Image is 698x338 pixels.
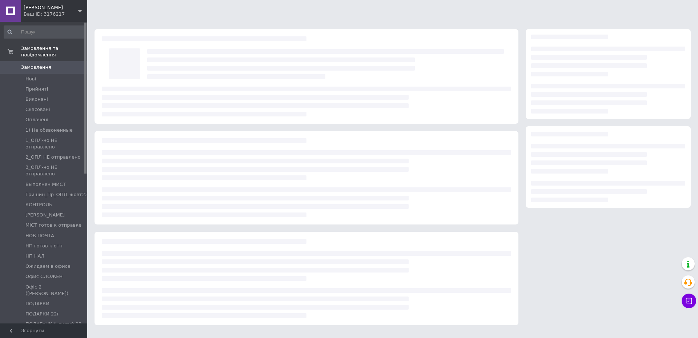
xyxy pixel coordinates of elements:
[25,263,71,270] span: Ожидаем в офисе
[25,253,44,259] span: НП НАЛ
[25,76,36,82] span: Нові
[25,212,65,218] span: [PERSON_NAME]
[24,4,78,11] span: Какао Бум
[25,273,63,280] span: Офис СЛОЖЕН
[25,127,73,134] span: 1) Не обзвоненные
[25,301,49,307] span: ПОДАРКИ
[25,243,63,249] span: НП готов к отп
[25,137,85,150] span: 1_ОПЛ-но НЕ отправлено
[25,154,80,160] span: 2_ОПЛ НЕ отправлено
[25,311,59,317] span: ПОДАРКИ 22г
[25,106,50,113] span: Скасовані
[25,284,85,297] span: Офіс 2 ([PERSON_NAME])
[25,232,54,239] span: НОВ ПОЧТА
[24,11,87,17] div: Ваш ID: 3176217
[21,64,51,71] span: Замовлення
[25,164,85,177] span: 3_ОПЛ-но НЕ отправлено
[25,181,66,188] span: Выполнен МИСТ
[21,45,87,58] span: Замовлення та повідомлення
[25,321,81,327] span: ПОДАРУНКИ_лютий 23
[4,25,86,39] input: Пошук
[25,191,91,198] span: Гришин_Пр_ОПЛ_жовт23р
[25,96,48,103] span: Виконані
[25,116,48,123] span: Оплачені
[25,86,48,92] span: Прийняті
[25,202,52,208] span: КОНТРОЛЬ
[682,294,696,308] button: Чат з покупцем
[25,222,81,228] span: МІСТ готов к отправке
